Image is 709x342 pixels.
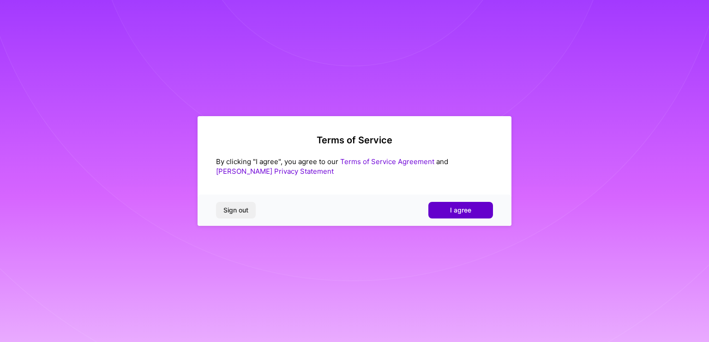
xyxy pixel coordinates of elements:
button: Sign out [216,202,256,218]
a: [PERSON_NAME] Privacy Statement [216,167,334,176]
button: I agree [428,202,493,218]
h2: Terms of Service [216,135,493,146]
span: I agree [450,206,471,215]
span: Sign out [223,206,248,215]
a: Terms of Service Agreement [340,157,434,166]
div: By clicking "I agree", you agree to our and [216,157,493,176]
